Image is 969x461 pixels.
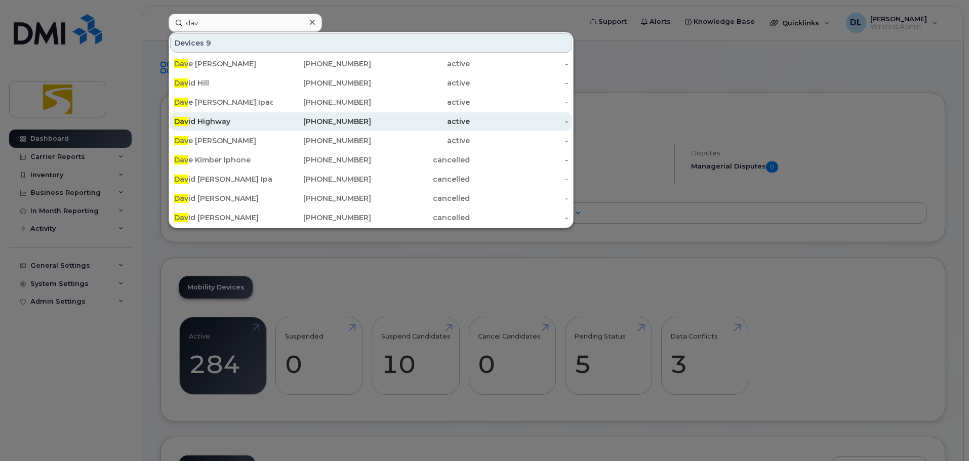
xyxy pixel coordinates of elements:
[470,78,569,88] div: -
[170,170,572,188] a: David [PERSON_NAME] Ipad[PHONE_NUMBER]cancelled-
[470,213,569,223] div: -
[273,213,372,223] div: [PHONE_NUMBER]
[470,136,569,146] div: -
[273,155,372,165] div: [PHONE_NUMBER]
[174,174,273,184] div: id [PERSON_NAME] Ipad
[470,59,569,69] div: -
[174,59,188,68] span: Dav
[273,97,372,107] div: [PHONE_NUMBER]
[371,213,470,223] div: cancelled
[206,38,211,48] span: 9
[273,136,372,146] div: [PHONE_NUMBER]
[170,189,572,207] a: David [PERSON_NAME][PHONE_NUMBER]cancelled-
[170,208,572,227] a: David [PERSON_NAME][PHONE_NUMBER]cancelled-
[174,78,273,88] div: id Hill
[470,116,569,127] div: -
[174,97,273,107] div: e [PERSON_NAME] Ipad
[371,97,470,107] div: active
[273,78,372,88] div: [PHONE_NUMBER]
[470,155,569,165] div: -
[174,59,273,69] div: e [PERSON_NAME]
[174,117,188,126] span: Dav
[273,193,372,203] div: [PHONE_NUMBER]
[170,112,572,131] a: David Highway[PHONE_NUMBER]active-
[371,136,470,146] div: active
[174,155,188,164] span: Dav
[371,116,470,127] div: active
[174,98,188,107] span: Dav
[174,136,273,146] div: e [PERSON_NAME]
[371,59,470,69] div: active
[170,151,572,169] a: Dave Kimber Iphone[PHONE_NUMBER]cancelled-
[273,174,372,184] div: [PHONE_NUMBER]
[170,55,572,73] a: Dave [PERSON_NAME][PHONE_NUMBER]active-
[170,74,572,92] a: David Hill[PHONE_NUMBER]active-
[174,78,188,88] span: Dav
[174,213,273,223] div: id [PERSON_NAME]
[170,33,572,53] div: Devices
[371,193,470,203] div: cancelled
[470,193,569,203] div: -
[170,93,572,111] a: Dave [PERSON_NAME] Ipad[PHONE_NUMBER]active-
[174,116,273,127] div: id Highway
[371,78,470,88] div: active
[470,97,569,107] div: -
[170,132,572,150] a: Dave [PERSON_NAME][PHONE_NUMBER]active-
[174,194,188,203] span: Dav
[371,174,470,184] div: cancelled
[174,155,273,165] div: e Kimber Iphone
[273,59,372,69] div: [PHONE_NUMBER]
[174,193,273,203] div: id [PERSON_NAME]
[174,175,188,184] span: Dav
[174,213,188,222] span: Dav
[174,136,188,145] span: Dav
[273,116,372,127] div: [PHONE_NUMBER]
[470,174,569,184] div: -
[371,155,470,165] div: cancelled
